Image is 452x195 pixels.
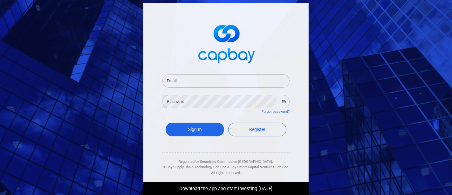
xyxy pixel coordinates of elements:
[166,123,224,136] button: Sign In
[139,182,313,193] div: Download the app and start investing [DATE]
[249,127,265,132] span: Register
[230,165,289,169] span: Bay Smart Capital Ventures Sdn Bhd.
[162,153,290,176] div: Regulated by Securities Commission [GEOGRAPHIC_DATA]. & All rights reserved.
[194,19,258,67] img: logo
[163,165,226,169] span: © Bay Supply Chain Technology Sdn Bhd
[262,110,290,114] a: Forgot password?
[228,123,287,136] a: Register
